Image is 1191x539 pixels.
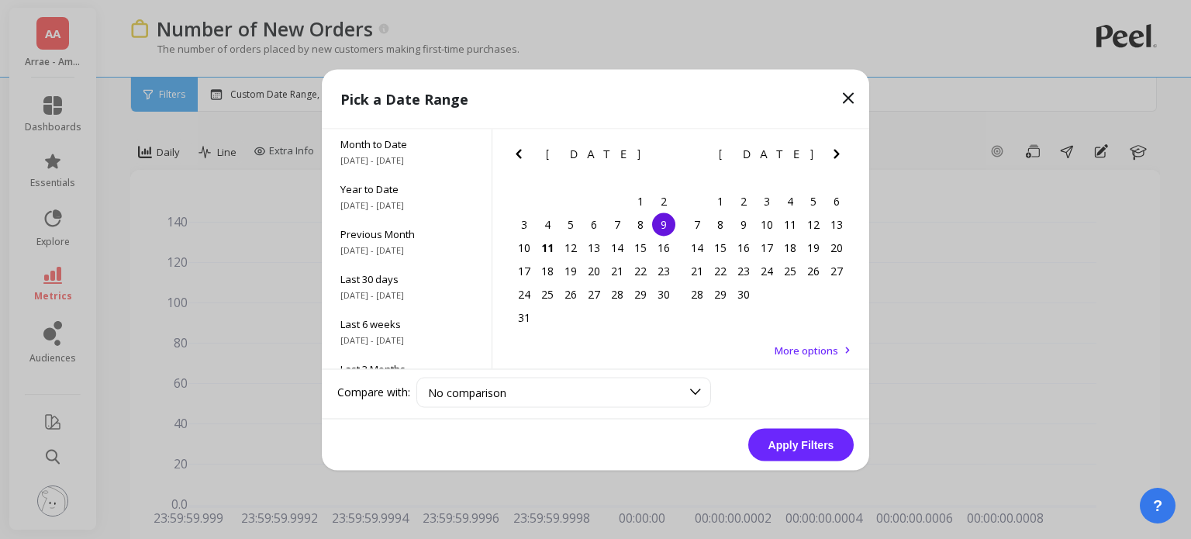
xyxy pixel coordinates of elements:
[606,236,629,259] div: Choose Thursday, August 14th, 2025
[825,189,848,212] div: Choose Saturday, September 6th, 2025
[709,282,732,306] div: Choose Monday, September 29th, 2025
[732,282,755,306] div: Choose Tuesday, September 30th, 2025
[778,259,802,282] div: Choose Thursday, September 25th, 2025
[719,147,816,160] span: [DATE]
[652,236,675,259] div: Choose Saturday, August 16th, 2025
[732,259,755,282] div: Choose Tuesday, September 23rd, 2025
[340,271,473,285] span: Last 30 days
[709,189,732,212] div: Choose Monday, September 1st, 2025
[559,259,582,282] div: Choose Tuesday, August 19th, 2025
[582,259,606,282] div: Choose Wednesday, August 20th, 2025
[340,226,473,240] span: Previous Month
[606,259,629,282] div: Choose Thursday, August 21st, 2025
[755,189,778,212] div: Choose Wednesday, September 3rd, 2025
[802,212,825,236] div: Choose Friday, September 12th, 2025
[802,259,825,282] div: Choose Friday, September 26th, 2025
[536,236,559,259] div: Choose Monday, August 11th, 2025
[513,189,675,329] div: month 2025-08
[340,88,468,109] p: Pick a Date Range
[748,428,854,461] button: Apply Filters
[513,236,536,259] div: Choose Sunday, August 10th, 2025
[340,316,473,330] span: Last 6 weeks
[629,212,652,236] div: Choose Friday, August 8th, 2025
[582,236,606,259] div: Choose Wednesday, August 13th, 2025
[340,244,473,256] span: [DATE] - [DATE]
[340,154,473,166] span: [DATE] - [DATE]
[546,147,643,160] span: [DATE]
[513,282,536,306] div: Choose Sunday, August 24th, 2025
[652,189,675,212] div: Choose Saturday, August 2nd, 2025
[778,189,802,212] div: Choose Thursday, September 4th, 2025
[629,236,652,259] div: Choose Friday, August 15th, 2025
[337,385,410,400] label: Compare with:
[755,236,778,259] div: Choose Wednesday, September 17th, 2025
[340,136,473,150] span: Month to Date
[755,259,778,282] div: Choose Wednesday, September 24th, 2025
[709,259,732,282] div: Choose Monday, September 22nd, 2025
[1140,488,1175,523] button: ?
[559,282,582,306] div: Choose Tuesday, August 26th, 2025
[709,236,732,259] div: Choose Monday, September 15th, 2025
[340,333,473,346] span: [DATE] - [DATE]
[536,259,559,282] div: Choose Monday, August 18th, 2025
[825,236,848,259] div: Choose Saturday, September 20th, 2025
[652,282,675,306] div: Choose Saturday, August 30th, 2025
[825,212,848,236] div: Choose Saturday, September 13th, 2025
[606,212,629,236] div: Choose Thursday, August 7th, 2025
[685,189,848,306] div: month 2025-09
[513,212,536,236] div: Choose Sunday, August 3rd, 2025
[827,144,852,169] button: Next Month
[775,343,838,357] span: More options
[629,259,652,282] div: Choose Friday, August 22nd, 2025
[606,282,629,306] div: Choose Thursday, August 28th, 2025
[802,236,825,259] div: Choose Friday, September 19th, 2025
[582,212,606,236] div: Choose Wednesday, August 6th, 2025
[559,212,582,236] div: Choose Tuesday, August 5th, 2025
[825,259,848,282] div: Choose Saturday, September 27th, 2025
[340,289,473,301] span: [DATE] - [DATE]
[536,212,559,236] div: Choose Monday, August 4th, 2025
[685,212,709,236] div: Choose Sunday, September 7th, 2025
[629,282,652,306] div: Choose Friday, August 29th, 2025
[732,189,755,212] div: Choose Tuesday, September 2nd, 2025
[340,361,473,375] span: Last 3 Months
[513,259,536,282] div: Choose Sunday, August 17th, 2025
[513,306,536,329] div: Choose Sunday, August 31st, 2025
[340,199,473,211] span: [DATE] - [DATE]
[428,385,506,399] span: No comparison
[582,282,606,306] div: Choose Wednesday, August 27th, 2025
[732,236,755,259] div: Choose Tuesday, September 16th, 2025
[652,212,675,236] div: Choose Saturday, August 9th, 2025
[709,212,732,236] div: Choose Monday, September 8th, 2025
[685,282,709,306] div: Choose Sunday, September 28th, 2025
[536,282,559,306] div: Choose Monday, August 25th, 2025
[685,236,709,259] div: Choose Sunday, September 14th, 2025
[652,259,675,282] div: Choose Saturday, August 23rd, 2025
[755,212,778,236] div: Choose Wednesday, September 10th, 2025
[802,189,825,212] div: Choose Friday, September 5th, 2025
[559,236,582,259] div: Choose Tuesday, August 12th, 2025
[732,212,755,236] div: Choose Tuesday, September 9th, 2025
[340,181,473,195] span: Year to Date
[778,236,802,259] div: Choose Thursday, September 18th, 2025
[685,259,709,282] div: Choose Sunday, September 21st, 2025
[778,212,802,236] div: Choose Thursday, September 11th, 2025
[629,189,652,212] div: Choose Friday, August 1st, 2025
[1153,495,1162,517] span: ?
[682,144,707,169] button: Previous Month
[509,144,534,169] button: Previous Month
[654,144,679,169] button: Next Month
